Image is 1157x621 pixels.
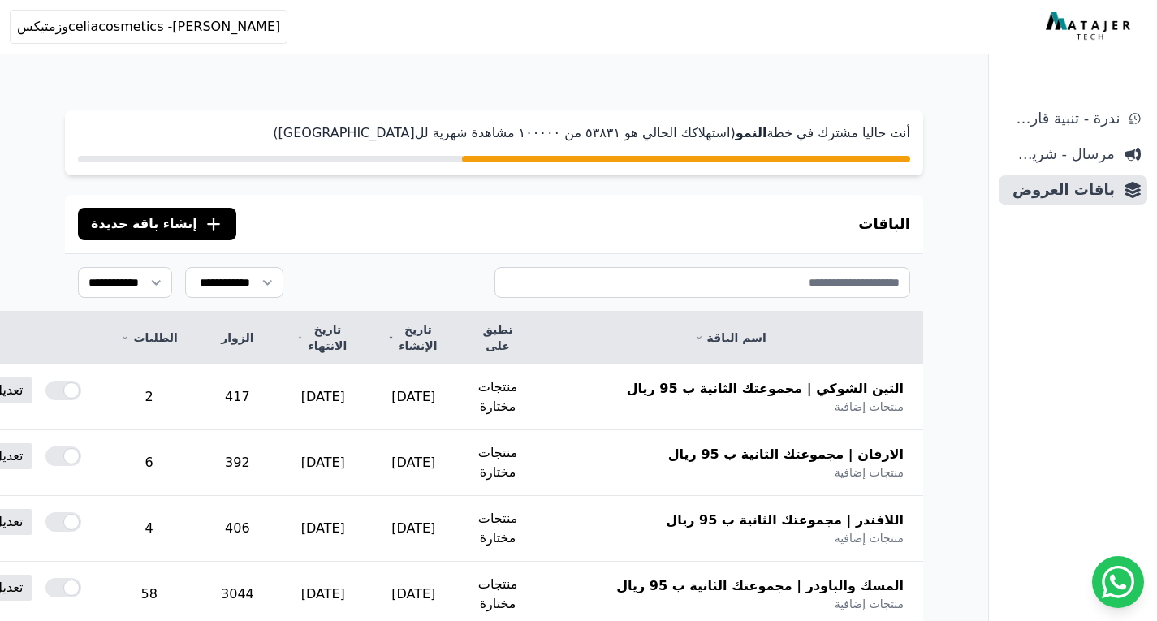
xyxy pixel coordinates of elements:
[1005,107,1120,130] span: ندرة - تنبية قارب علي النفاذ
[101,364,196,430] td: 2
[369,430,459,496] td: [DATE]
[78,208,236,240] button: إنشاء باقة جديدة
[278,364,369,430] td: [DATE]
[197,430,278,496] td: 392
[616,576,904,596] span: المسك والباودر | مجموعتك الثانية ب 95 ريال
[101,430,196,496] td: 6
[10,10,287,44] button: celiacosmetics -[PERSON_NAME]وزمتيكس
[668,445,904,464] span: الارقان | مجموعتك الثانية ب 95 ريال
[1005,179,1115,201] span: باقات العروض
[459,364,537,430] td: منتجات مختارة
[388,321,439,354] a: تاريخ الإنشاء
[278,496,369,562] td: [DATE]
[666,511,904,530] span: اللافندر | مجموعتك الثانية ب 95 ريال
[369,364,459,430] td: [DATE]
[459,430,537,496] td: منتجات مختارة
[556,330,904,346] a: اسم الباقة
[835,530,904,546] span: منتجات إضافية
[858,213,910,235] h3: الباقات
[91,214,197,234] span: إنشاء باقة جديدة
[369,496,459,562] td: [DATE]
[835,596,904,612] span: منتجات إضافية
[1005,143,1115,166] span: مرسال - شريط دعاية
[736,125,767,140] strong: النمو
[197,364,278,430] td: 417
[101,496,196,562] td: 4
[197,312,278,364] th: الزوار
[835,399,904,415] span: منتجات إضافية
[297,321,349,354] a: تاريخ الانتهاء
[835,464,904,481] span: منتجات إضافية
[278,430,369,496] td: [DATE]
[78,123,910,143] p: أنت حاليا مشترك في خطة (استهلاكك الحالي هو ٥۳٨۳١ من ١۰۰۰۰۰ مشاهدة شهرية لل[GEOGRAPHIC_DATA])
[1046,12,1134,41] img: MatajerTech Logo
[17,17,280,37] span: celiacosmetics -[PERSON_NAME]وزمتيكس
[459,496,537,562] td: منتجات مختارة
[120,330,177,346] a: الطلبات
[197,496,278,562] td: 406
[459,312,537,364] th: تطبق على
[627,379,904,399] span: التين الشوكي | مجموعتك الثانية ب 95 ريال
